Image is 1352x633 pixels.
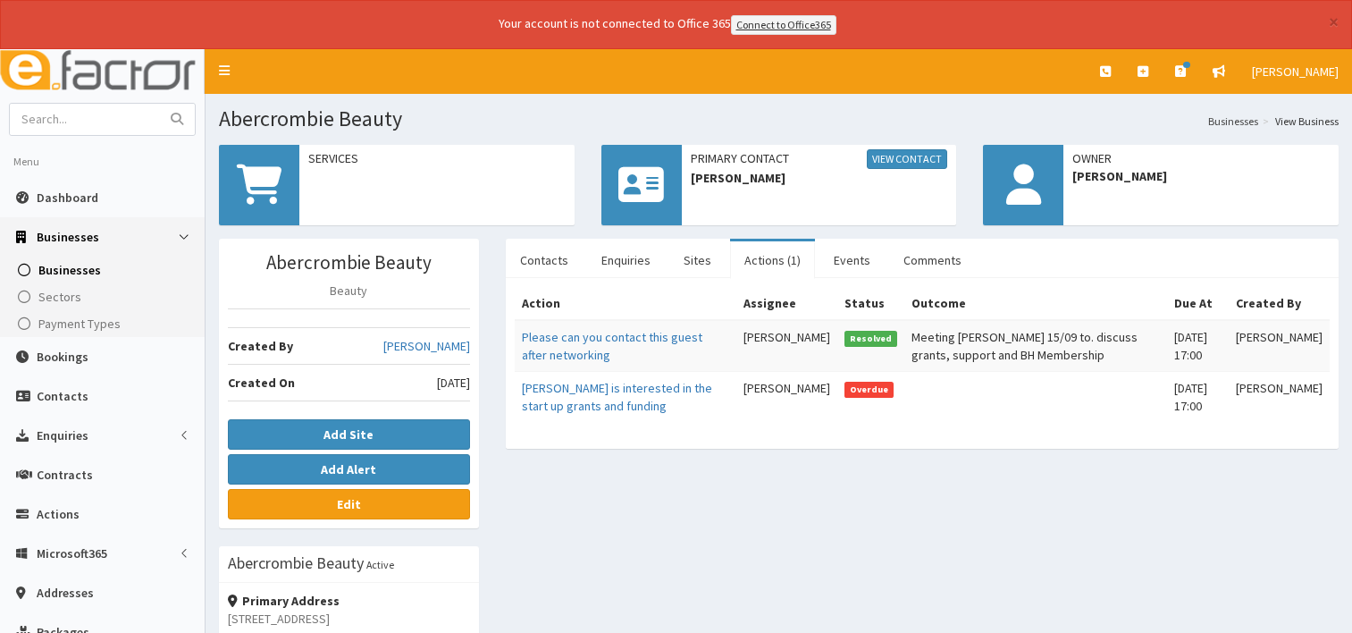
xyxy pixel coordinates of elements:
a: Sites [669,241,726,279]
th: Created By [1229,287,1330,320]
button: Add Alert [228,454,470,485]
span: Owner [1072,149,1330,167]
span: [PERSON_NAME] [1072,167,1330,185]
span: Dashboard [37,190,98,206]
h3: Abercrombie Beauty [228,252,470,273]
span: Contracts [37,467,93,483]
span: [DATE] [437,374,470,392]
strong: Primary Address [228,593,340,609]
a: Businesses [1208,114,1258,129]
span: [PERSON_NAME] [691,169,948,187]
td: [DATE] 17:00 [1167,320,1229,372]
b: Created On [228,375,295,391]
b: Created By [228,338,293,354]
a: Sectors [4,283,205,310]
span: Overdue [844,382,894,398]
span: Bookings [37,349,88,365]
th: Action [515,287,736,320]
span: Primary Contact [691,149,948,169]
button: × [1329,13,1339,31]
a: Businesses [4,257,205,283]
td: Meeting [PERSON_NAME] 15/09 to. discuss grants, support and BH Membership [904,320,1166,372]
b: Add Site [323,426,374,443]
th: Status [837,287,905,320]
a: Actions (1) [730,241,815,279]
td: [PERSON_NAME] [736,320,837,372]
a: [PERSON_NAME] is interested in the start up grants and funding [522,380,712,414]
th: Due At [1167,287,1229,320]
span: Resolved [844,331,898,347]
span: Businesses [37,229,99,245]
a: Payment Types [4,310,205,337]
p: [STREET_ADDRESS] [228,610,470,628]
a: View Contact [867,149,947,169]
td: [DATE] 17:00 [1167,371,1229,422]
div: Your account is not connected to Office 365 [145,14,1190,35]
span: Enquiries [37,427,88,443]
a: Please can you contact this guest after networking [522,329,702,363]
span: Contacts [37,388,88,404]
a: Contacts [506,241,583,279]
a: Edit [228,489,470,519]
a: [PERSON_NAME] [383,337,470,355]
th: Assignee [736,287,837,320]
td: [PERSON_NAME] [736,371,837,422]
th: Outcome [904,287,1166,320]
b: Add Alert [321,461,376,477]
span: Businesses [38,262,101,278]
td: [PERSON_NAME] [1229,371,1330,422]
span: Services [308,149,566,167]
li: View Business [1258,114,1339,129]
span: Payment Types [38,316,121,332]
span: Actions [37,506,80,522]
td: [PERSON_NAME] [1229,320,1330,372]
span: Sectors [38,289,81,305]
a: Comments [889,241,976,279]
h3: Abercrombie Beauty [228,555,364,571]
input: Search... [10,104,160,135]
p: Beauty [228,282,470,300]
span: [PERSON_NAME] [1252,63,1339,80]
span: Addresses [37,585,94,601]
a: Events [819,241,885,279]
a: Connect to Office365 [731,15,836,35]
span: Microsoft365 [37,545,107,561]
a: Enquiries [587,241,665,279]
a: [PERSON_NAME] [1239,49,1352,94]
b: Edit [337,496,361,512]
h1: Abercrombie Beauty [219,107,1339,131]
small: Active [366,558,394,571]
